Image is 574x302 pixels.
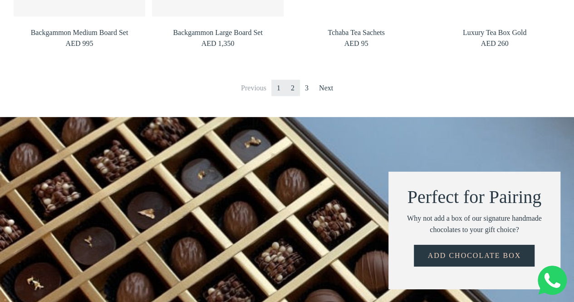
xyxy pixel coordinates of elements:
div: Why not add a box of our signature handmade chocolates to your gift choice? [402,213,547,236]
h2: Perfect for Pairing [402,185,547,209]
img: Whatsapp [538,266,567,295]
span: Luxury Tea Box Gold [429,28,560,38]
a: Backgammon Medium Board Set AED 995 [14,26,145,51]
a: Go to page 2 [285,80,300,96]
a: Luxury Tea Box Gold AED 260 [429,26,560,51]
span: Backgammon Large Board Set [152,28,284,38]
span: AED 260 [481,40,509,47]
a: Add Chocolate Box [414,245,535,267]
nav: Pagination Navigation [235,73,339,104]
a: Go to page 3 [299,80,314,96]
span: Tchaba Tea Sachets [290,28,422,38]
span: AED 95 [344,40,368,47]
a: Next [314,80,339,96]
span: AED 1,350 [201,40,235,47]
span: 1 [271,80,286,96]
span: Backgammon Medium Board Set [14,28,145,38]
a: Tchaba Tea Sachets AED 95 [290,26,422,51]
span: AED 995 [66,40,93,47]
a: Backgammon Large Board Set AED 1,350 [152,26,284,51]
